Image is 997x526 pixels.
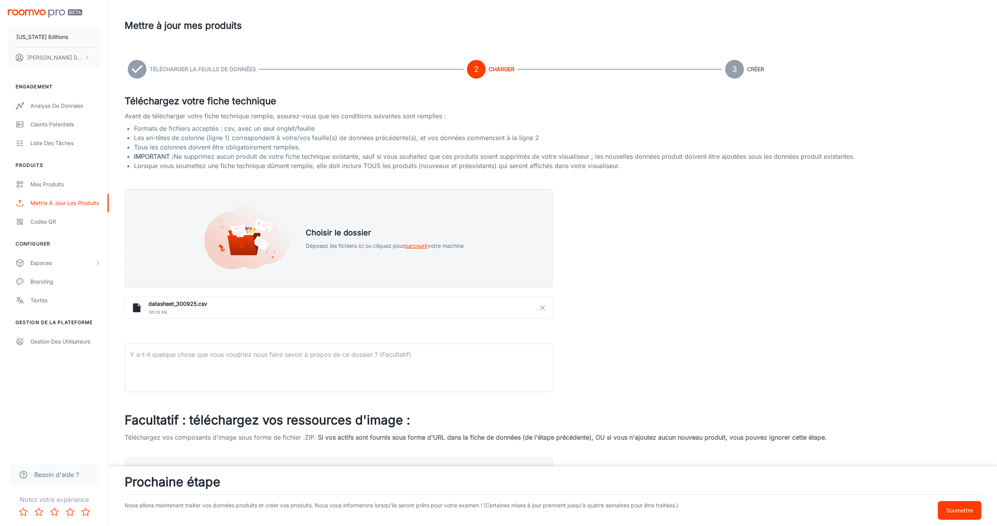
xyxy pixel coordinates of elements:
[747,65,764,74] h6: Créer
[318,433,827,441] span: Si vos actifs sont fournis sous forme d'URL dans la fiche de données (de l'étape précédente), OU ...
[30,337,101,346] div: Gestion des utilisateurs
[78,504,93,520] button: Rate 5 star
[30,180,101,189] div: Mes produits
[30,296,101,305] div: Textes
[30,217,101,226] div: Codes QR
[134,133,985,142] li: Les en-têtes de colonne (ligne 1) correspondent à votre/vos feuille(s) de données précédente(s), ...
[306,242,464,250] p: Déposez les fichiers ici ou cliquez pour votre machine
[31,504,47,520] button: Rate 2 star
[150,65,256,74] h6: Télécharger la feuille de données
[148,300,546,308] h6: datasheet_300925.csv
[125,433,981,442] p: Téléchargez vos composants d'image sous forme de fichier .ZIP.
[8,27,101,47] button: [US_STATE] Editions
[125,189,553,288] div: Choisir le dossierDéposez les fichiers ici ou cliquez pourparcourirvotre machine
[16,504,31,520] button: Rate 1 star
[148,308,546,316] span: 391.02 kB
[134,142,985,152] li: Tous les colonnes doivent être obligatoirement remplies.
[16,33,68,41] p: [US_STATE] Editions
[62,504,78,520] button: Rate 4 star
[405,242,428,249] span: parcourir
[8,47,101,68] button: [PERSON_NAME] Diallo
[125,19,242,33] h1: Mettre à jour mes produits
[134,161,985,170] li: Lorsque vous soumettez une fiche technique dûment remplie, elle doit inclure TOUS les produits (n...
[30,120,101,129] div: Clients potentiels
[306,227,464,238] h5: Choisir le dossier
[134,124,985,133] li: Formats de fichiers acceptés : csv, avec un seul onglet/feuille
[6,495,102,504] p: Notez votre expérience
[125,111,981,121] p: Avant de télécharger votre fiche technique remplie, assurez-vous que les conditions suivantes son...
[30,102,101,110] div: Analyse de données
[946,506,973,515] p: Soumettre
[732,65,737,74] text: 3
[125,501,682,520] p: Nous allons maintenant traiter vos données produits et créer vos produits. Nous vous informerons ...
[27,53,82,62] p: [PERSON_NAME] Diallo
[134,152,985,161] li: Ne supprimez aucun produit de votre fiche technique existante, sauf si vous souhaitez que ces pro...
[30,139,101,147] div: Liste des tâches
[47,504,62,520] button: Rate 3 star
[938,501,981,520] button: Soumettre
[8,9,82,18] img: Roomvo PRO Beta
[125,473,981,491] h3: Prochaine étape
[134,153,174,160] span: IMPORTANT :
[30,277,101,286] div: Branding
[474,65,479,74] text: 2
[125,94,981,108] h4: Téléchargez votre fiche technique
[34,470,79,479] span: Besoin d'aide ?
[30,259,95,267] div: Espaces
[30,199,101,207] div: Mettre à jour les produits
[489,65,514,74] h6: Charger
[125,411,981,430] h3: Facultatif : téléchargez vos ressources d'image :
